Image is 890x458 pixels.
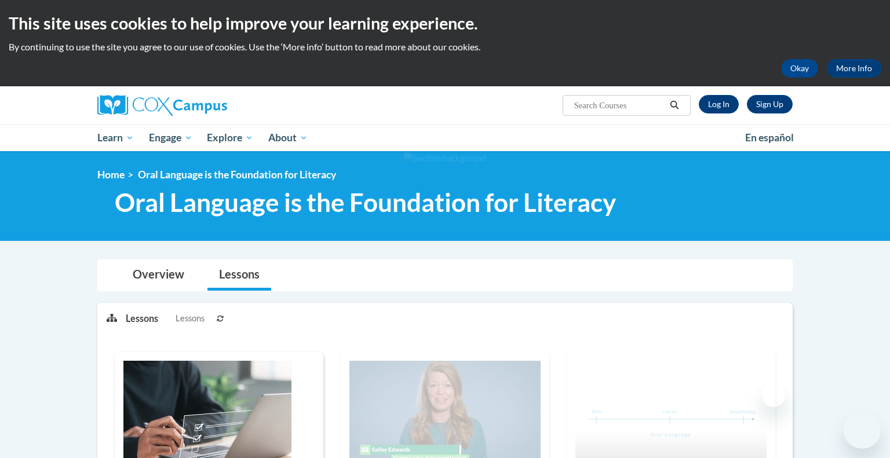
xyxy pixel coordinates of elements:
a: More Info [827,59,881,78]
a: About [261,124,315,151]
span: Lessons [176,312,205,325]
input: Search Courses [573,98,666,112]
a: Explore [199,124,261,151]
span: About [268,131,308,145]
span: Oral Language is the Foundation for Literacy [138,168,336,181]
span: Engage [149,131,192,145]
span: Oral Language is the Foundation for Literacy [115,187,616,218]
div: Main menu [80,124,810,151]
a: Engage [141,124,200,151]
a: En español [738,126,801,150]
a: Learn [90,124,141,151]
p: Lessons [126,312,158,325]
iframe: Button to launch messaging window [844,412,881,449]
img: Section background [404,152,486,165]
a: Overview [121,260,196,291]
span: Learn [97,131,134,145]
span: Explore [207,131,253,145]
span: En español [745,131,794,144]
a: Register [747,95,793,113]
p: By continuing to use the site you agree to our use of cookies. Use the ‘More info’ button to read... [9,41,881,53]
iframe: Close message [762,384,785,407]
img: Cox Campus [97,95,227,116]
a: Log In [699,95,739,113]
a: Cox Campus [97,95,318,116]
h2: This site uses cookies to help improve your learning experience. [9,12,881,35]
button: Search [666,98,683,112]
a: Home [97,168,125,181]
button: Okay [781,59,818,78]
a: Lessons [207,260,271,291]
